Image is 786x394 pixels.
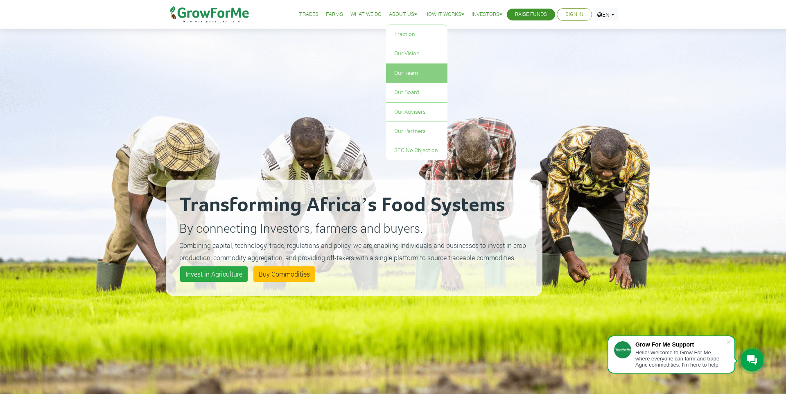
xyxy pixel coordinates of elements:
a: Our Advisers [386,103,447,122]
a: SEC No Objection [386,141,447,160]
a: Buy Commodities [253,266,315,282]
a: Our Partners [386,122,447,141]
a: Invest in Agriculture [180,266,248,282]
a: Raise Funds [515,10,547,19]
a: Sign In [565,10,583,19]
div: Hello! Welcome to Grow For Me where everyone can farm and trade Agric commodities. I'm here to help. [635,349,726,368]
a: Trades [299,10,318,19]
small: Combining capital, technology, trade, regulations and policy, we are enabling individuals and bus... [179,241,526,262]
p: By connecting Investors, farmers and buyers. [179,219,529,237]
a: How it Works [425,10,464,19]
a: Our Vision [386,44,447,63]
a: About Us [389,10,417,19]
a: EN [594,8,618,21]
a: Farms [326,10,343,19]
a: Our Board [386,83,447,102]
a: Our Team [386,64,447,83]
a: Traction [386,25,447,44]
div: Grow For Me Support [635,341,726,348]
a: What We Do [350,10,382,19]
a: Investors [472,10,502,19]
h2: Transforming Africa’s Food Systems [179,193,529,218]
